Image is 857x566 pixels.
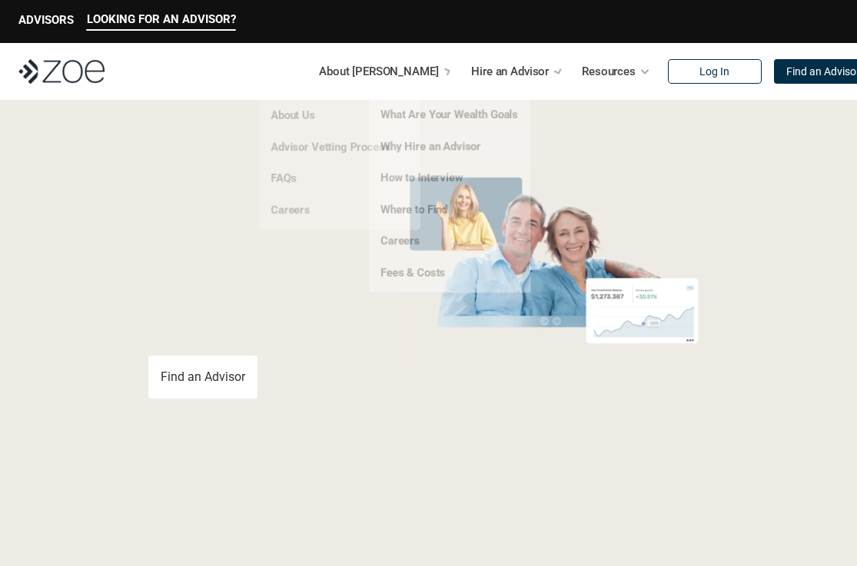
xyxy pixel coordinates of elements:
[430,370,679,376] em: The information in the visuals above is for illustrative purposes only and does not represent an ...
[668,59,762,84] a: Log In
[582,60,636,83] p: Resources
[148,293,400,337] p: You deserve an advisor you can trust. [PERSON_NAME], hire, and invest with vetted, fiduciary, fin...
[380,266,445,279] a: Fees & Costs
[148,356,257,399] a: Find an Advisor
[380,108,518,121] a: What Are Your Wealth Goals
[699,65,729,78] p: Log In
[161,369,245,384] p: Find an Advisor
[380,234,420,247] a: Careers
[319,60,438,83] p: About [PERSON_NAME]
[380,171,463,184] a: How to Interview
[380,203,447,216] a: Where to Find
[18,13,74,27] p: ADVISORS
[380,139,481,152] a: Why Hire an Advisor
[87,12,236,26] p: LOOKING FOR AN ADVISOR?
[471,60,549,83] p: Hire an Advisor
[148,149,399,274] p: Grow Your Wealth with a Financial Advisor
